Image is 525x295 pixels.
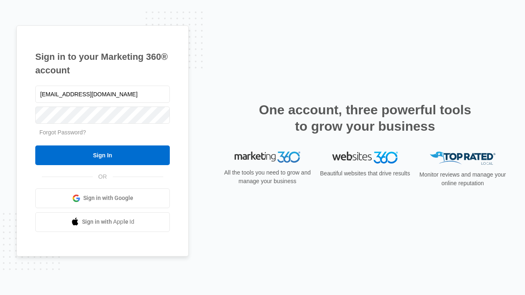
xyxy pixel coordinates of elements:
[221,168,313,186] p: All the tools you need to grow and manage your business
[35,50,170,77] h1: Sign in to your Marketing 360® account
[256,102,474,134] h2: One account, three powerful tools to grow your business
[83,194,133,202] span: Sign in with Google
[39,129,86,136] a: Forgot Password?
[35,145,170,165] input: Sign In
[430,152,495,165] img: Top Rated Local
[235,152,300,163] img: Marketing 360
[35,188,170,208] a: Sign in with Google
[35,212,170,232] a: Sign in with Apple Id
[93,172,113,181] span: OR
[82,218,135,226] span: Sign in with Apple Id
[319,169,411,178] p: Beautiful websites that drive results
[332,152,398,163] img: Websites 360
[417,170,509,188] p: Monitor reviews and manage your online reputation
[35,86,170,103] input: Email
